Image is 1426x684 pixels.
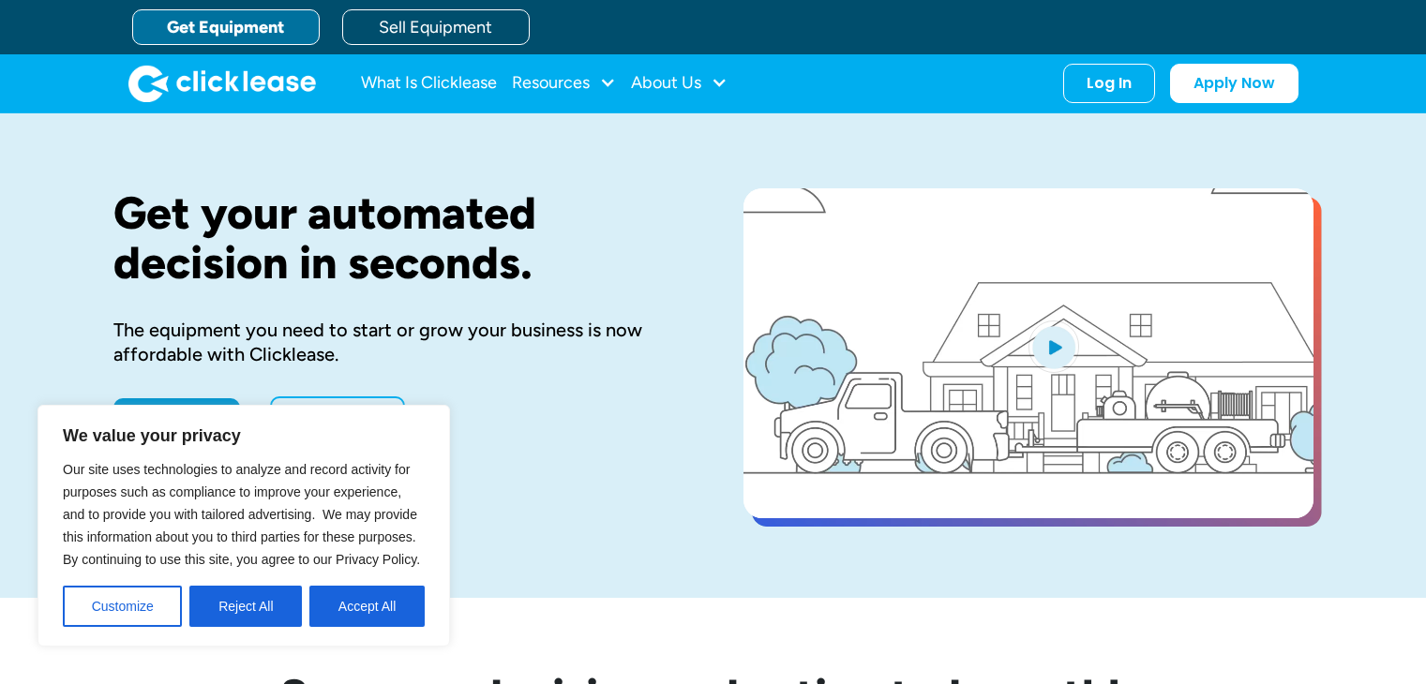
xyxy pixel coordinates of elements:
a: home [128,65,316,102]
a: Apply Now [113,398,240,436]
p: We value your privacy [63,424,425,447]
img: Clicklease logo [128,65,316,102]
a: Learn More [270,396,405,438]
button: Reject All [189,586,302,627]
a: Sell Equipment [342,9,530,45]
h1: Get your automated decision in seconds. [113,188,683,288]
button: Customize [63,586,182,627]
div: Log In [1087,74,1132,93]
a: Apply Now [1170,64,1298,103]
a: What Is Clicklease [361,65,497,102]
div: About Us [631,65,728,102]
button: Accept All [309,586,425,627]
span: Our site uses technologies to analyze and record activity for purposes such as compliance to impr... [63,462,420,567]
a: open lightbox [743,188,1313,518]
div: Resources [512,65,616,102]
img: Blue play button logo on a light blue circular background [1028,320,1079,373]
div: We value your privacy [38,405,450,647]
div: The equipment you need to start or grow your business is now affordable with Clicklease. [113,318,683,366]
a: Get Equipment [132,9,320,45]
